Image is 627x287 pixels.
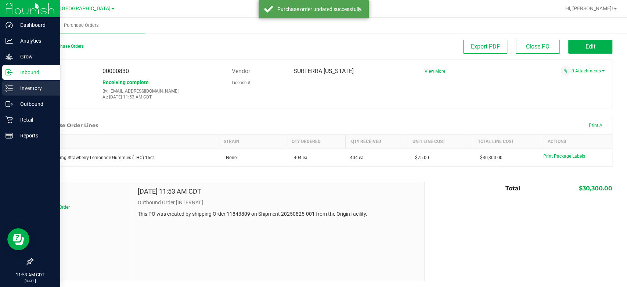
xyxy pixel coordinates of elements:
span: Receiving complete [102,79,149,85]
inline-svg: Grow [6,53,13,60]
span: Print All [589,123,605,128]
inline-svg: Analytics [6,37,13,44]
p: 11:53 AM CDT [3,272,57,278]
span: Print Package Labels [543,154,585,159]
button: Export PDF [463,40,507,54]
span: $30,300.00 [579,185,612,192]
label: License # [232,77,250,88]
a: Purchase Orders [18,18,145,33]
span: TX Austin [GEOGRAPHIC_DATA] [36,6,111,12]
span: Edit [585,43,595,50]
span: Close PO [526,43,549,50]
span: Total [505,185,520,192]
span: $75.00 [411,155,429,160]
p: Inbound [13,68,57,77]
p: By: [EMAIL_ADDRESS][DOMAIN_NAME] [102,89,220,94]
p: Analytics [13,36,57,45]
button: Close PO [516,40,560,54]
inline-svg: Inventory [6,85,13,92]
span: Export PDF [471,43,500,50]
a: 0 Attachments [572,68,605,73]
div: TX HT 20mg Strawberry Lemonade Gummies (THC) 15ct [37,154,214,161]
span: Purchase Orders [54,22,109,29]
th: Qty Ordered [286,135,346,148]
span: 404 ea [290,155,307,160]
th: Strain [218,135,286,148]
span: Hi, [PERSON_NAME]! [565,6,613,11]
span: None [222,155,237,160]
button: Edit [568,40,612,54]
div: Purchase order updated successfully. [277,6,363,13]
p: Retail [13,115,57,124]
h4: [DATE] 11:53 AM CDT [138,188,201,195]
inline-svg: Reports [6,132,13,139]
span: $30,300.00 [476,155,502,160]
th: Unit Line Cost [407,135,472,148]
span: 00000830 [102,68,129,75]
th: Qty Received [346,135,407,148]
inline-svg: Outbound [6,100,13,108]
iframe: Resource center [7,228,29,250]
p: Inventory [13,84,57,93]
th: Total Line Cost [472,135,542,148]
span: Notes [38,188,126,197]
p: [DATE] [3,278,57,284]
p: This PO was created by shipping Order 11843809 on Shipment 20250825-001 from the Origin facility. [138,210,419,218]
p: Dashboard [13,21,57,29]
h1: Purchase Order Lines [40,122,98,128]
p: Outbound [13,100,57,108]
label: Vendor [232,66,250,77]
p: Grow [13,52,57,61]
inline-svg: Retail [6,116,13,123]
span: SURTERRA [US_STATE] [293,68,354,75]
inline-svg: Dashboard [6,21,13,29]
span: 404 ea [350,154,364,161]
span: Attach a document [561,66,570,76]
p: At: [DATE] 11:53 AM CDT [102,94,220,100]
p: Outbound Order [INTERNAL] [138,199,419,207]
th: Item [33,135,218,148]
inline-svg: Inbound [6,69,13,76]
a: View More [424,69,445,74]
p: Reports [13,131,57,140]
th: Actions [542,135,612,148]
